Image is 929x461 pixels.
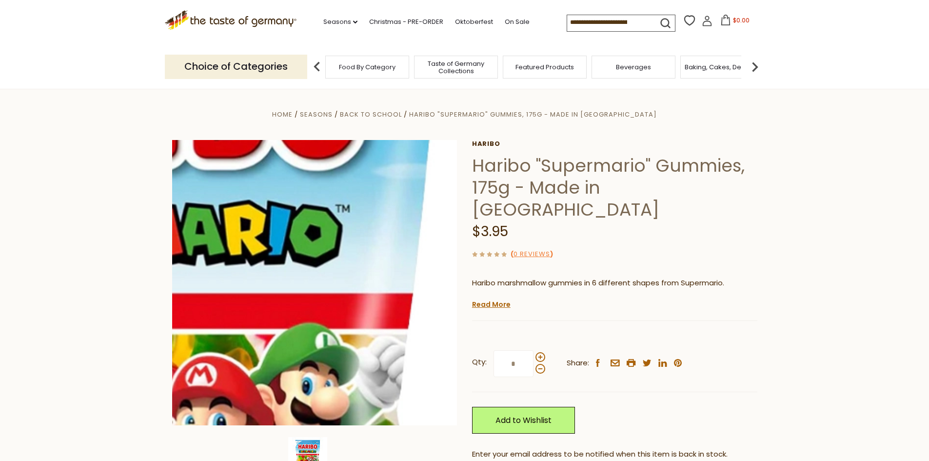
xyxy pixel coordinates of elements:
[409,110,657,119] a: Haribo "Supermario" Gummies, 175g - Made in [GEOGRAPHIC_DATA]
[455,17,493,27] a: Oktoberfest
[514,249,550,260] a: 0 Reviews
[472,140,757,148] a: Haribo
[339,63,395,71] a: Food By Category
[307,57,327,77] img: previous arrow
[369,17,443,27] a: Christmas - PRE-ORDER
[472,300,511,309] a: Read More
[323,17,357,27] a: Seasons
[472,407,575,434] a: Add to Wishlist
[567,357,589,369] span: Share:
[685,63,760,71] a: Baking, Cakes, Desserts
[472,155,757,220] h1: Haribo "Supermario" Gummies, 175g - Made in [GEOGRAPHIC_DATA]
[745,57,765,77] img: next arrow
[300,110,333,119] a: Seasons
[472,448,757,461] div: Enter your email address to be notified when this item is back in stock.
[515,63,574,71] a: Featured Products
[472,356,487,368] strong: Qty:
[417,60,495,75] a: Taste of Germany Collections
[165,55,307,79] p: Choice of Categories
[511,249,553,259] span: ( )
[472,222,508,241] span: $3.95
[616,63,651,71] a: Beverages
[733,16,750,24] span: $0.00
[472,297,757,309] p: In [DATE], [DEMOGRAPHIC_DATA] [DEMOGRAPHIC_DATA] candy maker [PERSON_NAME] introduced a revolutio...
[505,17,530,27] a: On Sale
[714,15,756,29] button: $0.00
[494,350,534,377] input: Qty:
[272,110,293,119] a: Home
[472,277,757,289] p: Haribo marshmallow gummies in 6 different shapes from Supermario.
[340,110,402,119] a: Back to School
